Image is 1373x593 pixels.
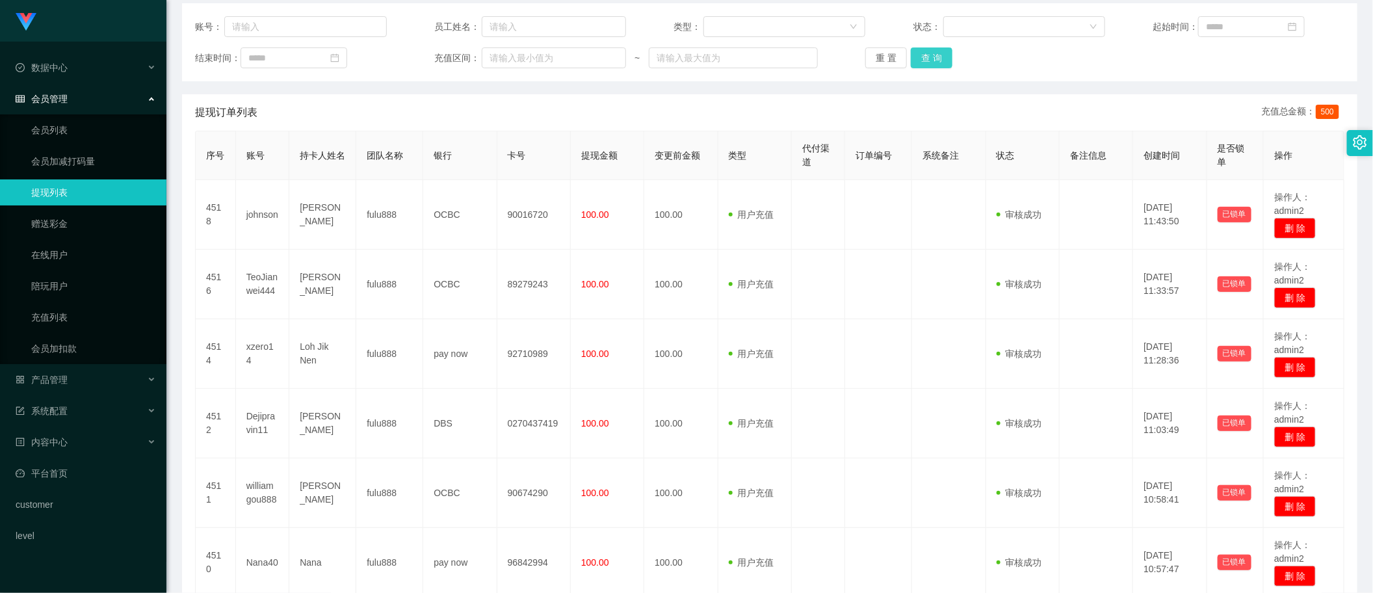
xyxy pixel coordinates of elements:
td: 100.00 [644,458,718,528]
span: 卡号 [508,150,526,161]
input: 请输入 [224,16,387,37]
td: 100.00 [644,180,718,250]
td: 90016720 [497,180,571,250]
i: 图标: calendar [330,53,339,62]
button: 删 除 [1274,287,1316,308]
span: 创建时间 [1144,150,1180,161]
td: pay now [423,319,497,389]
span: 提现金额 [581,150,618,161]
td: fulu888 [356,319,423,389]
span: 银行 [434,150,452,161]
i: 图标: appstore-o [16,375,25,384]
td: [DATE] 10:58:41 [1133,458,1207,528]
span: 操作人：admin2 [1274,401,1311,425]
span: 系统备注 [922,150,959,161]
span: 用户充值 [729,349,774,359]
span: 提现订单列表 [195,105,257,120]
span: 会员管理 [16,94,68,104]
td: xzero14 [236,319,289,389]
i: 图标: down [850,23,857,32]
button: 已锁单 [1218,415,1251,431]
td: [PERSON_NAME] [289,458,356,528]
span: 状态： [913,20,943,34]
button: 已锁单 [1218,207,1251,222]
td: johnson [236,180,289,250]
span: 类型 [729,150,747,161]
td: fulu888 [356,180,423,250]
a: 会员加扣款 [31,336,156,362]
td: 0270437419 [497,389,571,458]
td: fulu888 [356,250,423,319]
span: 操作人：admin2 [1274,192,1311,216]
td: 89279243 [497,250,571,319]
span: 代付渠道 [802,143,830,167]
button: 删 除 [1274,218,1316,239]
td: Dejipravin11 [236,389,289,458]
span: 100.00 [581,557,609,568]
td: fulu888 [356,458,423,528]
td: [DATE] 11:33:57 [1133,250,1207,319]
td: OCBC [423,250,497,319]
span: 100.00 [581,349,609,359]
span: 起始时间： [1153,20,1198,34]
i: 图标: check-circle-o [16,63,25,72]
a: 赠送彩金 [31,211,156,237]
span: 审核成功 [997,209,1042,220]
button: 删 除 [1274,357,1316,378]
a: 提现列表 [31,179,156,205]
button: 已锁单 [1218,485,1251,501]
button: 查 询 [911,47,952,68]
span: 100.00 [581,209,609,220]
a: 陪玩用户 [31,273,156,299]
i: 图标: table [16,94,25,103]
span: 备注信息 [1070,150,1106,161]
td: williamgou888 [236,458,289,528]
span: 内容中心 [16,437,68,447]
span: 订单编号 [856,150,892,161]
i: 图标: form [16,406,25,415]
td: 92710989 [497,319,571,389]
span: 产品管理 [16,375,68,385]
a: level [16,523,156,549]
a: 会员列表 [31,117,156,143]
button: 删 除 [1274,427,1316,447]
span: 操作人：admin2 [1274,540,1311,564]
span: 账号 [246,150,265,161]
span: 500 [1316,105,1339,119]
span: 审核成功 [997,557,1042,568]
i: 图标: profile [16,438,25,447]
td: fulu888 [356,389,423,458]
td: OCBC [423,180,497,250]
td: 4516 [196,250,236,319]
td: 90674290 [497,458,571,528]
i: 图标: down [1090,23,1097,32]
span: 操作人：admin2 [1274,261,1311,285]
td: OCBC [423,458,497,528]
input: 请输入最大值为 [649,47,818,68]
span: ~ [626,51,649,65]
input: 请输入最小值为 [482,47,626,68]
span: 是否锁单 [1218,143,1245,167]
td: 4512 [196,389,236,458]
span: 100.00 [581,279,609,289]
td: [PERSON_NAME] [289,389,356,458]
span: 用户充值 [729,418,774,428]
button: 删 除 [1274,566,1316,586]
i: 图标: calendar [1288,22,1297,31]
span: 审核成功 [997,488,1042,498]
button: 已锁单 [1218,346,1251,362]
span: 用户充值 [729,488,774,498]
a: customer [16,492,156,518]
i: 图标: setting [1353,135,1367,150]
span: 操作人：admin2 [1274,470,1311,494]
span: 充值区间： [434,51,482,65]
td: 4511 [196,458,236,528]
button: 已锁单 [1218,555,1251,570]
td: 4518 [196,180,236,250]
td: 100.00 [644,389,718,458]
span: 类型： [674,20,704,34]
span: 用户充值 [729,279,774,289]
span: 审核成功 [997,279,1042,289]
div: 充值总金额： [1261,105,1344,120]
span: 变更前金额 [655,150,700,161]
